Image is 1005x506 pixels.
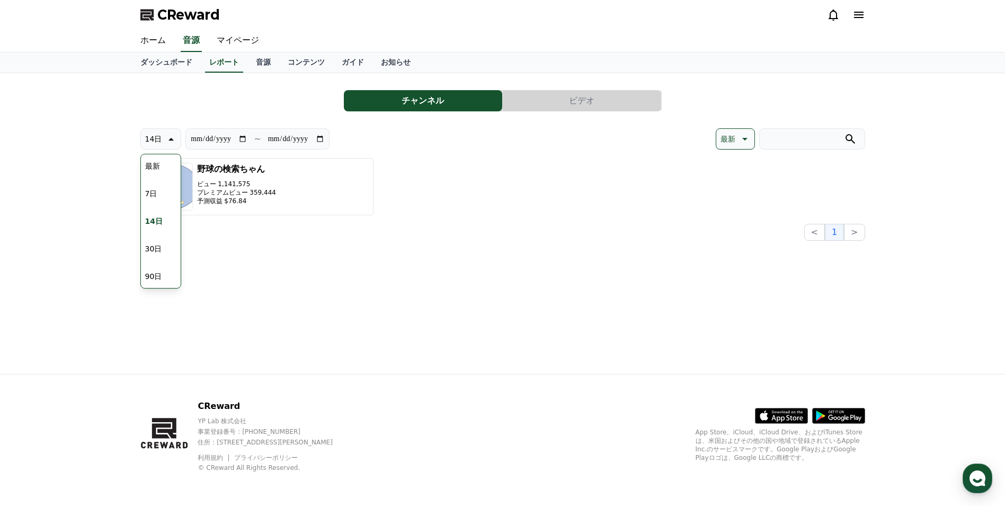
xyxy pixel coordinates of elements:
button: 最新 [716,128,755,150]
a: 利用規約 [198,454,231,461]
button: 14日 [141,210,167,233]
p: ~ [254,133,261,145]
a: チャンネル [344,90,503,111]
a: レポート [205,53,243,73]
p: App Store、iCloud、iCloud Drive、およびiTunes Storeは、米国およびその他の国や地域で登録されているApple Inc.のサービスマークです。Google P... [696,428,865,462]
button: 1 [825,224,844,241]
p: プレミアムビュー 359,444 [197,188,276,197]
a: コンテンツ [279,53,333,73]
a: Home [3,336,70,363]
a: ビデオ [503,90,662,111]
button: 最新 [141,154,164,178]
a: ホーム [132,30,174,52]
span: Settings [157,352,183,361]
button: 7日 [141,182,162,205]
button: チャンネル [344,90,502,111]
h3: 野球の検索ちゃん [197,163,276,176]
button: 14日 [140,128,182,150]
p: 最新 [721,132,735,146]
button: 30日 [141,237,166,260]
a: ガイド [333,53,372,73]
p: © CReward All Rights Reserved. [198,464,351,472]
span: Messages [88,353,119,361]
p: CReward [198,400,351,413]
p: 住所 : [STREET_ADDRESS][PERSON_NAME] [198,438,351,447]
a: ダッシュボード [132,53,201,73]
a: お知らせ [372,53,419,73]
p: YP Lab 株式会社 [198,417,351,425]
p: 予測収益 $76.84 [197,197,276,205]
a: 音源 [247,53,279,73]
button: 野球の検索ちゃん ビュー 1,141,575 プレミアムビュー 359,444 予測収益 $76.84 [140,158,373,215]
a: プライバシーポリシー [234,454,298,461]
p: ビュー 1,141,575 [197,180,276,188]
span: Home [27,352,46,361]
button: > [844,224,865,241]
p: 14日 [145,132,162,146]
a: Messages [70,336,137,363]
button: ビデオ [503,90,661,111]
span: CReward [157,6,220,23]
a: 音源 [181,30,202,52]
a: CReward [140,6,220,23]
a: マイページ [208,30,268,52]
a: Settings [137,336,203,363]
button: 90日 [141,265,166,288]
button: < [804,224,825,241]
p: 事業登録番号 : [PHONE_NUMBER] [198,428,351,436]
